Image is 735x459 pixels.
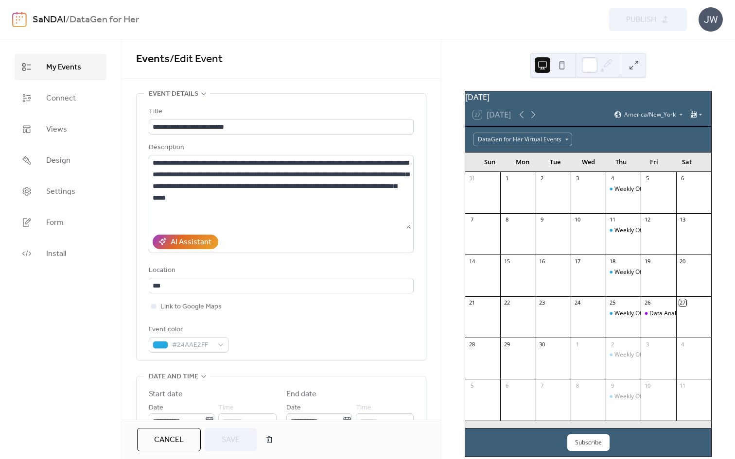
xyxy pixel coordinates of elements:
[286,389,317,400] div: End date
[46,186,75,198] span: Settings
[567,434,610,451] button: Subscribe
[638,153,671,172] div: Fri
[670,153,703,172] div: Sat
[614,392,669,401] div: Weekly Office Hours
[605,153,638,172] div: Thu
[468,382,475,389] div: 5
[15,54,106,80] a: My Events
[679,340,686,348] div: 4
[171,237,211,248] div: AI Assistant
[614,226,669,235] div: Weekly Office Hours
[609,175,616,182] div: 4
[679,257,686,265] div: 20
[70,11,139,29] b: DataGen for Her
[15,147,106,173] a: Design
[644,175,651,182] div: 5
[503,382,510,389] div: 6
[160,301,222,313] span: Link to Google Maps
[539,340,546,348] div: 30
[539,153,572,172] div: Tue
[644,299,651,306] div: 26
[606,226,641,235] div: Weekly Office Hours
[606,309,641,318] div: Weekly Office Hours
[503,257,510,265] div: 15
[15,116,106,142] a: Views
[606,268,641,276] div: Weekly Office Hours
[149,265,412,276] div: Location
[154,434,184,446] span: Cancel
[679,299,686,306] div: 27
[46,93,76,104] span: Connect
[468,340,475,348] div: 28
[503,216,510,223] div: 8
[644,257,651,265] div: 19
[468,299,475,306] div: 21
[539,382,546,389] div: 7
[679,216,686,223] div: 13
[503,340,510,348] div: 29
[574,175,581,182] div: 3
[539,216,546,223] div: 9
[149,106,412,118] div: Title
[468,216,475,223] div: 7
[149,371,198,383] span: Date and time
[46,217,64,229] span: Form
[574,299,581,306] div: 24
[149,324,227,336] div: Event color
[137,428,201,451] button: Cancel
[644,216,651,223] div: 12
[679,175,686,182] div: 6
[606,351,641,359] div: Weekly Office Hours
[574,216,581,223] div: 10
[286,402,301,414] span: Date
[46,62,81,73] span: My Events
[614,268,669,276] div: Weekly Office Hours
[503,299,510,306] div: 22
[356,402,371,414] span: Time
[136,49,170,70] a: Events
[641,309,676,318] div: Data Analytics & Generative AI: Workforce and Market Impact – Introductory
[468,175,475,182] div: 31
[46,248,66,260] span: Install
[46,155,70,167] span: Design
[172,340,213,351] span: #24AAE2FF
[609,340,616,348] div: 2
[149,402,163,414] span: Date
[503,175,510,182] div: 1
[606,185,641,193] div: Weekly Office Hours
[574,340,581,348] div: 1
[465,91,711,103] div: [DATE]
[46,124,67,136] span: Views
[149,142,412,153] div: Description
[33,11,66,29] a: SaNDAI
[644,382,651,389] div: 10
[506,153,539,172] div: Mon
[473,153,506,172] div: Sun
[574,382,581,389] div: 8
[218,402,234,414] span: Time
[12,12,27,27] img: logo
[609,382,616,389] div: 9
[170,49,223,70] span: / Edit Event
[609,257,616,265] div: 18
[149,88,198,100] span: Event details
[699,7,723,32] div: JW
[614,351,669,359] div: Weekly Office Hours
[468,257,475,265] div: 14
[15,240,106,267] a: Install
[539,299,546,306] div: 23
[15,85,106,111] a: Connect
[614,309,669,318] div: Weekly Office Hours
[606,392,641,401] div: Weekly Office Hours
[15,209,106,236] a: Form
[539,257,546,265] div: 16
[574,257,581,265] div: 17
[644,340,651,348] div: 3
[624,112,676,118] span: America/New_York
[572,153,605,172] div: Wed
[679,382,686,389] div: 11
[609,216,616,223] div: 11
[153,235,218,249] button: AI Assistant
[66,11,70,29] b: /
